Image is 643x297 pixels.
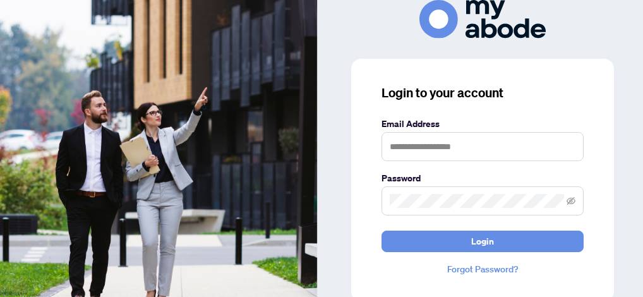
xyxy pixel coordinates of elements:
label: Email Address [382,117,584,131]
h3: Login to your account [382,84,584,102]
span: Login [471,231,494,252]
a: Forgot Password? [382,262,584,276]
span: eye-invisible [567,197,575,205]
button: Login [382,231,584,252]
label: Password [382,171,584,185]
